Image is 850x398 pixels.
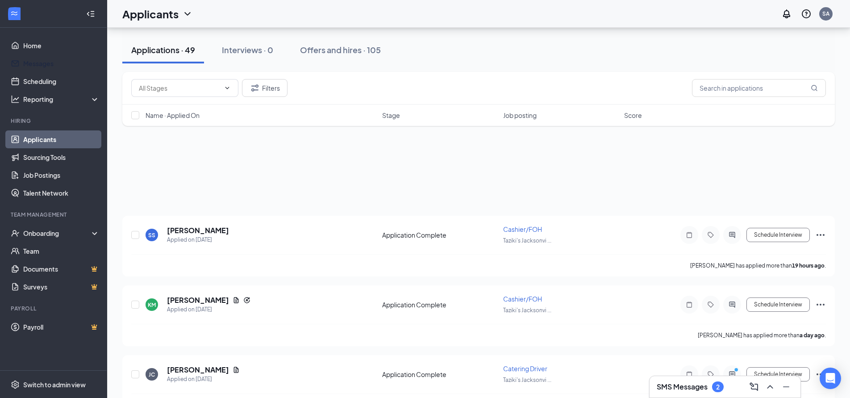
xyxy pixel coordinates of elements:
span: Taziki's Jacksonvi ... [503,237,551,244]
svg: Reapply [243,297,250,304]
h5: [PERSON_NAME] [167,226,229,235]
a: Scheduling [23,72,100,90]
div: Hiring [11,117,98,125]
div: Interviews · 0 [222,44,273,55]
span: Cashier/FOH [503,225,542,233]
div: Offers and hires · 105 [300,44,381,55]
svg: Analysis [11,95,20,104]
svg: Ellipses [815,369,826,380]
svg: Ellipses [815,299,826,310]
svg: PrimaryDot [732,367,743,374]
button: Schedule Interview [746,367,810,381]
h3: SMS Messages [657,382,708,392]
svg: Document [233,297,240,304]
div: Payroll [11,305,98,312]
svg: Tag [705,301,716,308]
svg: Tag [705,231,716,239]
svg: ActiveChat [727,301,737,308]
svg: ComposeMessage [749,381,759,392]
div: Application Complete [382,370,498,379]
span: Taziki's Jacksonvi ... [503,307,551,314]
button: ComposeMessage [747,380,761,394]
a: Sourcing Tools [23,148,100,166]
a: DocumentsCrown [23,260,100,278]
b: 19 hours ago [792,262,825,269]
svg: ChevronDown [182,8,193,19]
div: Applications · 49 [131,44,195,55]
div: Application Complete [382,230,498,239]
div: KM [148,301,156,309]
svg: ChevronDown [224,84,231,92]
b: a day ago [800,332,825,339]
input: All Stages [139,83,220,93]
button: Minimize [779,380,793,394]
button: Schedule Interview [746,297,810,312]
div: JC [149,371,155,378]
a: Talent Network [23,184,100,202]
button: Filter Filters [242,79,287,97]
p: [PERSON_NAME] has applied more than . [690,262,826,269]
svg: Note [684,371,695,378]
svg: Collapse [86,9,95,18]
div: Switch to admin view [23,380,86,389]
svg: Note [684,231,695,239]
a: SurveysCrown [23,278,100,296]
svg: UserCheck [11,229,20,238]
div: Reporting [23,95,100,104]
div: Application Complete [382,300,498,309]
button: ChevronUp [763,380,777,394]
svg: Document [233,366,240,373]
h1: Applicants [122,6,179,21]
svg: QuestionInfo [801,8,812,19]
span: Name · Applied On [146,111,200,120]
div: Applied on [DATE] [167,375,240,384]
div: Applied on [DATE] [167,305,250,314]
h5: [PERSON_NAME] [167,295,229,305]
div: Team Management [11,211,98,218]
input: Search in applications [692,79,826,97]
a: Applicants [23,130,100,148]
div: SS [148,231,155,239]
svg: Filter [250,83,260,93]
svg: ActiveChat [727,231,737,239]
div: Onboarding [23,229,92,238]
svg: MagnifyingGlass [811,84,818,92]
div: Open Intercom Messenger [820,368,841,389]
svg: WorkstreamLogo [10,9,19,18]
div: 2 [716,383,720,391]
a: PayrollCrown [23,318,100,336]
button: Schedule Interview [746,228,810,242]
svg: Notifications [781,8,792,19]
h5: [PERSON_NAME] [167,365,229,375]
p: [PERSON_NAME] has applied more than . [698,331,826,339]
svg: Settings [11,380,20,389]
a: Team [23,242,100,260]
div: Applied on [DATE] [167,235,229,244]
span: Stage [382,111,400,120]
a: Job Postings [23,166,100,184]
svg: Tag [705,371,716,378]
span: Job posting [503,111,537,120]
svg: ChevronUp [765,381,775,392]
svg: Ellipses [815,230,826,240]
span: Score [624,111,642,120]
a: Messages [23,54,100,72]
a: Home [23,37,100,54]
svg: Minimize [781,381,792,392]
span: Catering Driver [503,364,547,373]
span: Cashier/FOH [503,295,542,303]
svg: ActiveChat [727,371,737,378]
span: Taziki's Jacksonvi ... [503,377,551,383]
svg: Note [684,301,695,308]
div: SA [822,10,829,17]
